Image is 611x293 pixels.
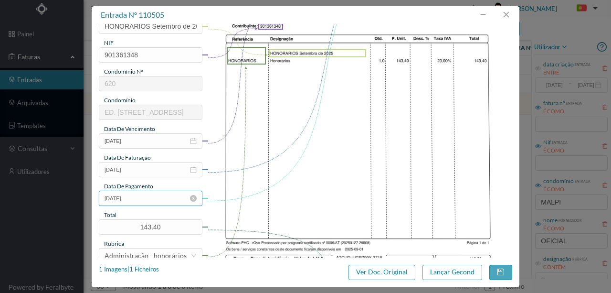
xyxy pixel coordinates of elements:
[101,10,164,19] span: entrada nº 110505
[348,265,415,280] button: Ver Doc. Original
[104,68,143,75] span: condomínio nº
[104,39,114,46] span: NIF
[104,183,153,190] span: data de pagamento
[191,253,197,259] i: icon: down
[190,195,197,202] i: icon: close-circle
[422,265,482,280] button: Lançar Gecond
[105,249,187,263] div: Administração - honorários
[104,154,151,161] span: data de faturação
[104,97,136,104] span: condomínio
[190,138,197,144] i: icon: calendar
[569,1,601,16] button: PT
[104,211,116,218] span: total
[104,240,124,247] span: rubrica
[99,265,159,274] div: 1 Imagens | 1 Ficheiros
[190,166,197,173] i: icon: calendar
[104,125,155,132] span: data de vencimento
